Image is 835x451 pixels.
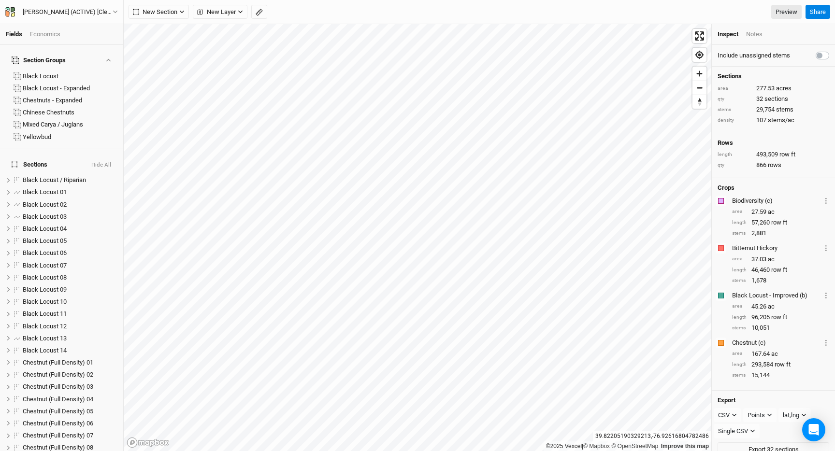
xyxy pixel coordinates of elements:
[743,408,777,423] button: Points
[546,441,709,451] div: |
[23,298,67,305] span: Black Locust 10
[714,424,760,438] button: Single CSV
[768,208,775,216] span: ac
[718,95,829,103] div: 32
[732,291,821,300] div: Black Locust - Improved (b)
[776,84,792,93] span: acres
[23,383,93,390] span: Chestnut (Full Density) 03
[91,162,112,169] button: Hide All
[23,188,117,196] div: Black Locust 01
[732,218,829,227] div: 57,260
[23,274,67,281] span: Black Locust 08
[23,371,93,378] span: Chestnut (Full Density) 02
[692,81,706,95] span: Zoom out
[732,302,829,311] div: 45.26
[23,444,93,451] span: Chestnut (Full Density) 08
[12,56,66,64] div: Section Groups
[718,151,751,158] div: length
[30,30,60,39] div: Economics
[23,201,67,208] span: Black Locust 02
[23,310,117,318] div: Black Locust 11
[193,5,247,19] button: New Layer
[23,335,117,342] div: Black Locust 13
[775,360,791,369] span: row ft
[661,443,709,450] a: Improve this map
[23,347,117,354] div: Black Locust 14
[732,372,747,379] div: stems
[732,338,821,347] div: Chestnut (c)
[732,350,747,357] div: area
[23,262,67,269] span: Black Locust 07
[718,161,829,169] div: 866
[23,335,67,342] span: Black Locust 13
[6,30,22,38] a: Fields
[778,408,811,423] button: lat,lng
[718,72,829,80] h4: Sections
[23,72,117,80] div: Black Locust
[732,267,747,274] div: length
[746,30,763,39] div: Notes
[23,249,67,256] span: Black Locust 06
[823,195,829,206] button: Crop Usage
[732,208,829,216] div: 27.59
[23,383,117,391] div: Chestnut (Full Density) 03
[718,117,751,124] div: density
[23,213,117,221] div: Black Locust 03
[23,310,67,317] span: Black Locust 11
[771,350,778,358] span: ac
[771,266,787,274] span: row ft
[732,371,829,380] div: 15,144
[779,150,795,159] span: row ft
[23,395,117,403] div: Chestnut (Full Density) 04
[251,5,267,19] button: Shortcut: M
[104,57,112,63] button: Show section groups
[23,420,93,427] span: Chestnut (Full Density) 06
[802,418,825,441] div: Open Intercom Messenger
[23,121,117,128] div: Mixed Carya / Juglans
[23,323,117,330] div: Black Locust 12
[197,7,236,17] span: New Layer
[5,7,118,17] button: [PERSON_NAME] (ACTIVE) [Cleaned up OpEx]
[129,5,189,19] button: New Section
[732,255,829,264] div: 37.03
[732,255,747,263] div: area
[23,237,117,245] div: Black Locust 05
[718,139,829,147] h4: Rows
[23,7,113,17] div: Warehime (ACTIVE) [Cleaned up OpEx]
[732,208,747,215] div: area
[23,359,93,366] span: Chestnut (Full Density) 01
[718,410,730,420] div: CSV
[783,410,799,420] div: lat,lng
[23,298,117,306] div: Black Locust 10
[771,218,787,227] span: row ft
[23,408,93,415] span: Chestnut (Full Density) 05
[611,443,658,450] a: OpenStreetMap
[583,443,610,450] a: Mapbox
[718,96,751,103] div: qty
[714,408,741,423] button: CSV
[23,323,67,330] span: Black Locust 12
[692,48,706,62] button: Find my location
[732,266,829,274] div: 46,460
[692,95,706,109] button: Reset bearing to north
[692,29,706,43] button: Enter fullscreen
[732,360,829,369] div: 293,584
[23,85,117,92] div: Black Locust - Expanded
[823,242,829,254] button: Crop Usage
[23,395,93,403] span: Chestnut (Full Density) 04
[23,347,67,354] span: Black Locust 14
[732,324,747,332] div: stems
[823,337,829,348] button: Crop Usage
[732,277,747,284] div: stems
[23,359,117,366] div: Chestnut (Full Density) 01
[23,225,117,233] div: Black Locust 04
[23,188,67,196] span: Black Locust 01
[23,432,93,439] span: Chestnut (Full Density) 07
[23,408,117,415] div: Chestnut (Full Density) 05
[23,371,117,379] div: Chestnut (Full Density) 02
[771,313,787,322] span: row ft
[718,105,829,114] div: 29,754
